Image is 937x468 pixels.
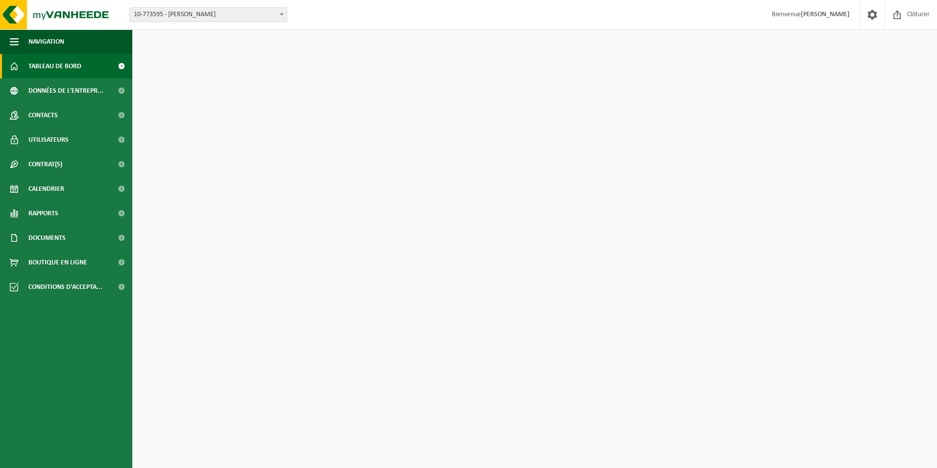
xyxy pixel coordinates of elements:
span: Données de l'entrepr... [28,78,103,103]
span: Navigation [28,29,64,54]
span: Boutique en ligne [28,250,87,275]
iframe: chat widget [5,446,164,468]
strong: [PERSON_NAME] [801,11,850,18]
span: Contrat(s) [28,152,62,177]
span: Rapports [28,201,58,226]
span: Contacts [28,103,58,128]
span: Utilisateurs [28,128,69,152]
span: Tableau de bord [28,54,81,78]
span: Calendrier [28,177,64,201]
span: Documents [28,226,66,250]
span: 10-773595 - SRL EMMANUEL DUTRIEUX - HOLLAIN [129,7,287,22]
span: Conditions d'accepta... [28,275,102,299]
span: 10-773595 - SRL EMMANUEL DUTRIEUX - HOLLAIN [130,8,287,22]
